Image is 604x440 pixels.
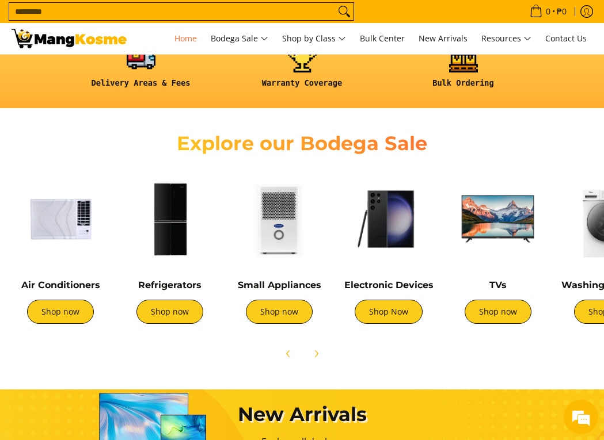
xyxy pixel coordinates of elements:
a: Shop now [136,300,203,324]
span: • [526,5,570,18]
a: Small Appliances [238,280,321,290]
span: 0 [544,7,552,16]
span: Home [174,33,197,44]
a: Shop now [246,300,313,324]
span: Shop by Class [282,32,346,46]
button: Previous [276,341,301,366]
a: Shop now [465,300,531,324]
a: <h6><strong>Warranty Coverage</strong></h6> [227,44,377,97]
a: Electronic Devices [344,280,434,290]
h2: Explore our Bodega Sale [159,131,445,155]
span: New Arrivals [419,33,468,44]
img: Mang Kosme: Your Home Appliances Warehouse Sale Partner! [12,29,127,48]
a: TVs [489,280,507,290]
a: Home [169,23,203,54]
span: Bulk Center [360,33,405,44]
a: Shop by Class [276,23,352,54]
button: Next [303,341,329,366]
span: Contact Us [545,33,587,44]
img: Air Conditioners [12,170,109,268]
img: Refrigerators [121,170,219,268]
span: Bodega Sale [211,32,268,46]
a: Resources [476,23,537,54]
a: Refrigerators [138,280,202,290]
a: Air Conditioners [21,280,100,290]
a: Bulk Center [354,23,411,54]
a: Shop Now [355,300,423,324]
img: TVs [449,170,547,268]
span: Resources [481,32,531,46]
button: Search [335,3,354,20]
a: Contact Us [540,23,592,54]
img: Small Appliances [230,170,328,268]
a: <h6><strong>Bulk Ordering</strong></h6> [389,44,538,97]
a: New Arrivals [413,23,473,54]
img: Electronic Devices [340,170,438,268]
a: <h6><strong>Delivery Areas & Fees</strong></h6> [66,44,216,97]
nav: Main Menu [138,23,592,54]
a: Bodega Sale [205,23,274,54]
a: Shop now [27,300,94,324]
span: ₱0 [555,7,568,16]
